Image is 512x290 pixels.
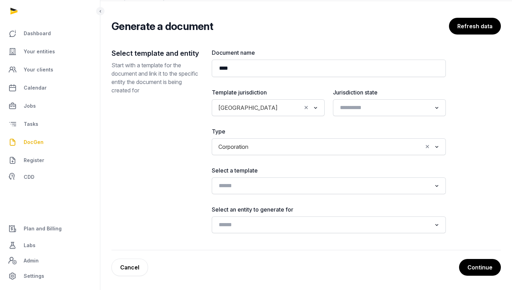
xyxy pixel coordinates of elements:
[6,116,94,132] a: Tasks
[212,205,446,214] label: Select an entity to generate for
[216,220,432,230] input: Search for option
[24,138,44,146] span: DocGen
[6,237,94,254] a: Labs
[24,66,53,74] span: Your clients
[281,103,301,113] input: Search for option
[449,18,501,35] button: Refresh data
[215,140,442,153] div: Search for option
[336,101,442,114] div: Search for option
[24,241,36,250] span: Labs
[337,103,432,113] input: Search for option
[215,219,442,231] div: Search for option
[6,61,94,78] a: Your clients
[6,220,94,237] a: Plan and Billing
[6,254,94,268] a: Admin
[6,268,94,284] a: Settings
[24,224,62,233] span: Plan and Billing
[111,48,201,58] h2: Select template and entity
[303,103,309,113] button: Clear Selected
[6,152,94,169] a: Register
[24,156,44,165] span: Register
[24,47,55,56] span: Your entities
[111,259,148,276] a: Cancel
[212,166,446,175] label: Select a template
[6,170,94,184] a: CDD
[212,48,446,57] label: Document name
[212,88,325,97] label: Template jurisdiction
[333,88,446,97] label: Jurisdiction state
[24,173,34,181] span: CDD
[24,84,47,92] span: Calendar
[215,180,442,192] div: Search for option
[251,142,422,152] input: Search for option
[24,272,44,280] span: Settings
[215,101,321,114] div: Search for option
[217,103,279,113] span: [GEOGRAPHIC_DATA]
[424,142,430,152] button: Clear Selected
[111,61,201,94] p: Start with a template for the document and link it to the specific entity the document is being c...
[24,120,38,128] span: Tasks
[6,134,94,151] a: DocGen
[24,102,36,110] span: Jobs
[24,29,51,38] span: Dashboard
[217,142,250,152] span: Corporation
[216,181,432,191] input: Search for option
[111,20,213,32] h2: Generate a document
[6,43,94,60] a: Your entities
[459,259,501,276] button: Continue
[6,25,94,42] a: Dashboard
[212,127,446,136] label: Type
[24,257,39,265] span: Admin
[6,98,94,114] a: Jobs
[6,79,94,96] a: Calendar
